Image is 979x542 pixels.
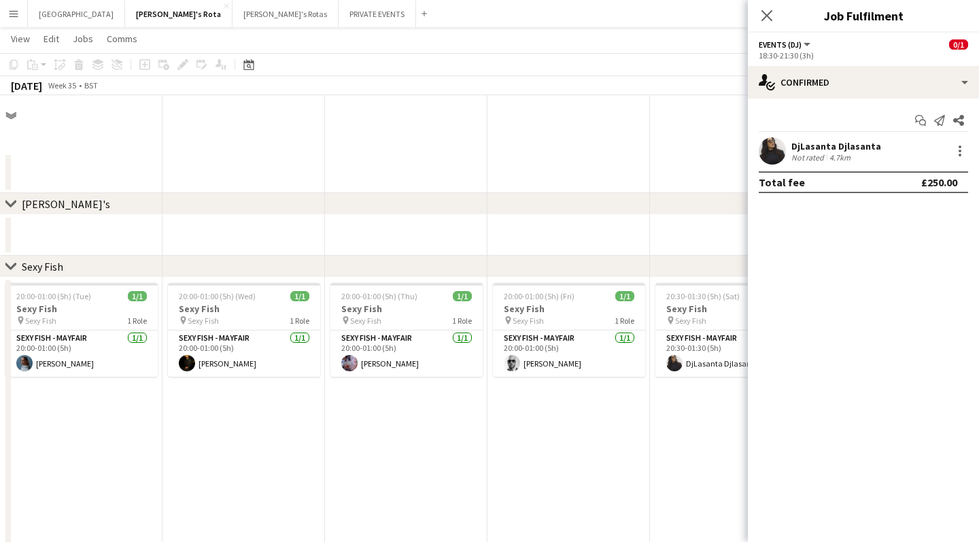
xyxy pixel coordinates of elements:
div: 18:30-21:30 (3h) [759,50,968,61]
div: [PERSON_NAME]'s [22,197,110,211]
app-job-card: 20:00-01:00 (5h) (Wed)1/1Sexy Fish Sexy Fish1 RoleSEXY FISH - MAYFAIR1/120:00-01:00 (5h)[PERSON_N... [168,283,320,377]
div: 4.7km [827,152,853,163]
span: Sexy Fish [675,316,706,326]
span: 20:00-01:00 (5h) (Thu) [341,291,417,301]
span: 20:00-01:00 (5h) (Tue) [16,291,91,301]
span: 1/1 [453,291,472,301]
span: 20:00-01:00 (5h) (Fri) [504,291,574,301]
button: [PERSON_NAME]'s Rota [125,1,233,27]
span: 20:00-01:00 (5h) (Wed) [179,291,256,301]
span: Jobs [73,33,93,45]
button: [PERSON_NAME]'s Rotas [233,1,339,27]
app-job-card: 20:00-01:00 (5h) (Tue)1/1Sexy Fish Sexy Fish1 RoleSEXY FISH - MAYFAIR1/120:00-01:00 (5h)[PERSON_N... [5,283,158,377]
span: 20:30-01:30 (5h) (Sat) [666,291,740,301]
span: Sexy Fish [188,316,219,326]
h3: Sexy Fish [330,303,483,315]
app-job-card: 20:30-01:30 (5h) (Sat)1/1Sexy Fish Sexy Fish1 RoleSEXY FISH - MAYFAIR1/120:30-01:30 (5h)DjLasanta... [655,283,808,377]
div: Confirmed [748,66,979,99]
a: Comms [101,30,143,48]
span: 1/1 [615,291,634,301]
span: Events (DJ) [759,39,802,50]
div: DjLasanta Djlasanta [791,140,881,152]
span: Sexy Fish [350,316,381,326]
h3: Sexy Fish [168,303,320,315]
span: Comms [107,33,137,45]
a: View [5,30,35,48]
a: Edit [38,30,65,48]
span: 1 Role [615,316,634,326]
span: View [11,33,30,45]
app-job-card: 20:00-01:00 (5h) (Thu)1/1Sexy Fish Sexy Fish1 RoleSEXY FISH - MAYFAIR1/120:00-01:00 (5h)[PERSON_N... [330,283,483,377]
h3: Sexy Fish [655,303,808,315]
app-card-role: SEXY FISH - MAYFAIR1/120:00-01:00 (5h)[PERSON_NAME] [5,331,158,377]
span: Sexy Fish [25,316,56,326]
h3: Job Fulfilment [748,7,979,24]
span: 1 Role [127,316,147,326]
app-job-card: 20:00-01:00 (5h) (Fri)1/1Sexy Fish Sexy Fish1 RoleSEXY FISH - MAYFAIR1/120:00-01:00 (5h)[PERSON_N... [493,283,645,377]
app-card-role: SEXY FISH - MAYFAIR1/120:00-01:00 (5h)[PERSON_NAME] [330,331,483,377]
span: Edit [44,33,59,45]
h3: Sexy Fish [5,303,158,315]
span: Week 35 [45,80,79,90]
app-card-role: SEXY FISH - MAYFAIR1/120:30-01:30 (5h)DjLasanta Djlasanta [655,331,808,377]
app-card-role: SEXY FISH - MAYFAIR1/120:00-01:00 (5h)[PERSON_NAME] [493,331,645,377]
span: 1/1 [128,291,147,301]
div: Sexy Fish [22,260,63,273]
button: PRIVATE EVENTS [339,1,416,27]
div: £250.00 [921,175,957,189]
button: Events (DJ) [759,39,812,50]
app-card-role: SEXY FISH - MAYFAIR1/120:00-01:00 (5h)[PERSON_NAME] [168,331,320,377]
a: Jobs [67,30,99,48]
span: 0/1 [949,39,968,50]
span: 1 Role [290,316,309,326]
h3: Sexy Fish [493,303,645,315]
div: BST [84,80,98,90]
button: [GEOGRAPHIC_DATA] [28,1,125,27]
div: Total fee [759,175,805,189]
div: [DATE] [11,79,42,92]
span: 1/1 [290,291,309,301]
span: Sexy Fish [513,316,544,326]
div: Not rated [791,152,827,163]
span: 1 Role [452,316,472,326]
